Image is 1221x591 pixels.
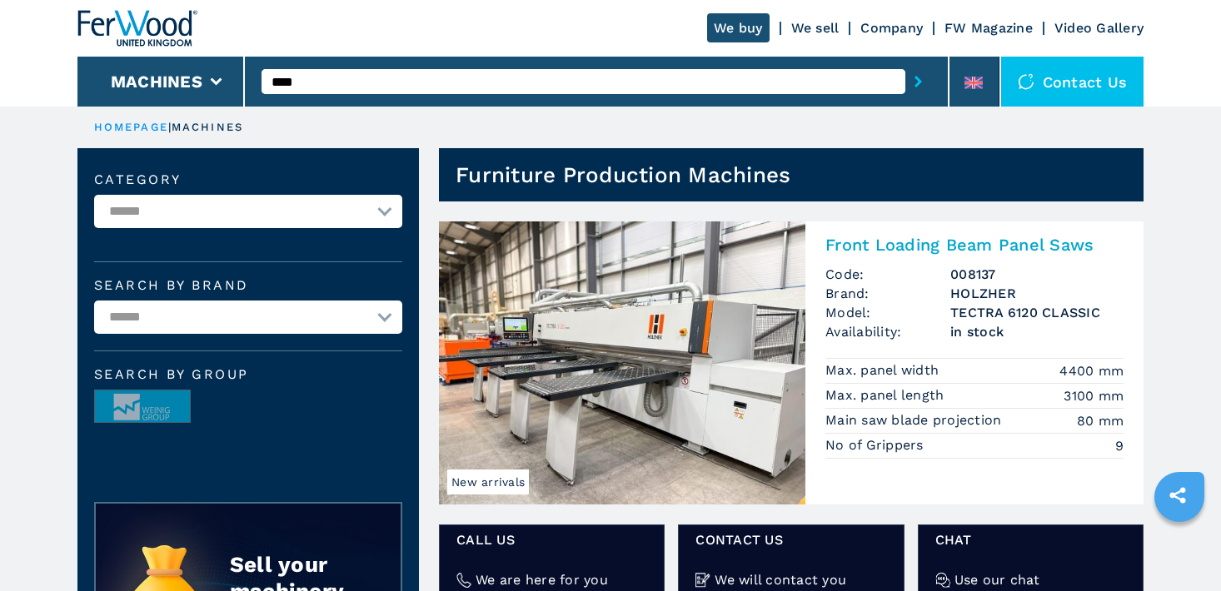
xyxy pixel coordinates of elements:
[111,72,202,92] button: Machines
[860,20,923,36] a: Company
[476,570,608,589] h4: We are here for you
[825,386,949,405] p: Max. panel length
[1150,516,1209,579] iframe: Chat
[168,121,172,133] span: |
[950,303,1124,322] h3: TECTRA 6120 CLASSIC
[791,20,840,36] a: We sell
[1059,361,1124,380] em: 4400 mm
[825,235,1124,255] h2: Front Loading Beam Panel Saws
[1064,386,1124,405] em: 3100 mm
[94,279,402,292] label: Search by brand
[439,221,805,504] img: Front Loading Beam Panel Saws HOLZHER TECTRA 6120 CLASSIC
[439,221,1144,504] a: Front Loading Beam Panel Saws HOLZHER TECTRA 6120 CLASSICNew arrivalsFront Loading Beam Panel Saw...
[825,436,928,454] p: No of Grippers
[825,411,1006,430] p: Main saw blade projection
[825,265,950,284] span: Code:
[456,161,790,188] h1: Furniture Production Machines
[944,20,1033,36] a: FW Magazine
[935,530,1126,549] span: CHAT
[695,530,886,549] span: CONTACT US
[1115,436,1124,455] em: 9
[825,303,950,322] span: Model:
[94,173,402,186] label: Category
[825,322,950,341] span: Availability:
[172,120,243,135] p: machines
[954,570,1040,589] h4: Use our chat
[905,62,931,101] button: submit-button
[94,121,168,133] a: HOMEPAGE
[935,573,950,588] img: Use our chat
[825,361,943,380] p: Max. panel width
[1157,474,1199,516] a: sharethis
[950,284,1124,303] h3: HOLZHER
[447,469,529,494] span: New arrivals
[1018,73,1034,90] img: Contact us
[1077,411,1124,430] em: 80 mm
[95,390,190,424] img: image
[456,530,647,549] span: Call us
[707,13,770,42] a: We buy
[950,322,1124,341] span: in stock
[950,265,1124,284] h3: 008137
[94,368,402,381] span: Search by group
[715,570,846,589] h4: We will contact you
[695,573,710,588] img: We will contact you
[1054,20,1144,36] a: Video Gallery
[77,10,197,47] img: Ferwood
[456,573,471,588] img: We are here for you
[825,284,950,303] span: Brand:
[1001,57,1144,107] div: Contact us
